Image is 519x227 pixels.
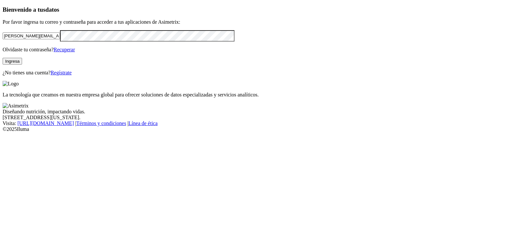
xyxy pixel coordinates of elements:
[3,32,60,39] input: Tu correo
[45,6,59,13] span: datos
[3,120,516,126] div: Visita : | |
[3,19,516,25] p: Por favor ingresa tu correo y contraseña para acceder a tus aplicaciones de Asimetrix:
[128,120,158,126] a: Línea de ética
[3,81,19,87] img: Logo
[54,47,75,52] a: Recuperar
[51,70,72,75] a: Regístrate
[3,103,29,109] img: Asimetrix
[3,92,516,98] p: La tecnología que creamos en nuestra empresa global para ofrecer soluciones de datos especializad...
[3,70,516,76] p: ¿No tienes una cuenta?
[3,47,516,53] p: Olvidaste tu contraseña?
[18,120,74,126] a: [URL][DOMAIN_NAME]
[3,115,516,120] div: [STREET_ADDRESS][US_STATE].
[3,6,516,13] h3: Bienvenido a tus
[76,120,126,126] a: Términos y condiciones
[3,58,22,65] button: Ingresa
[3,126,516,132] div: © 2025 Iluma
[3,109,516,115] div: Diseñando nutrición, impactando vidas.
